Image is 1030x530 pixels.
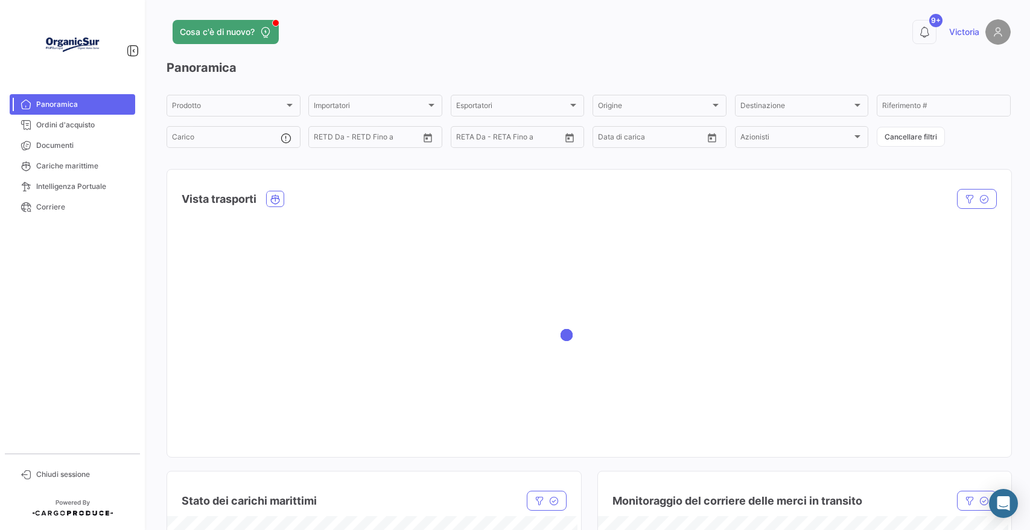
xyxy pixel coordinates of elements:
[740,103,853,112] span: Destinazione
[167,59,1011,76] h3: Panoramica
[10,115,135,135] a: Ordini d'acquisto
[323,135,374,143] input: Fino a
[10,176,135,197] a: Intelligenza Portuale
[10,135,135,156] a: Documenti
[314,103,426,112] span: Importatori
[10,94,135,115] a: Panoramica
[10,197,135,217] a: Corriere
[36,469,130,480] span: Chiudi sessione
[612,493,862,509] h4: Monitoraggio del corriere delle merci in transito
[36,120,130,130] span: Ordini d'acquisto
[182,493,317,509] h4: Stato dei carichi marittimi
[172,103,284,112] span: Prodotto
[42,14,103,75] img: Logo+OrganicSur.png
[598,103,710,112] span: Origine
[180,26,255,38] span: Cosa c'è di nuovo?
[182,191,256,208] h4: Vista trasporti
[985,19,1011,45] img: placeholder-user.png
[314,135,315,143] input: Da
[10,156,135,176] a: Cariche marittime
[36,140,130,151] span: Documenti
[877,127,945,147] button: Cancellare filtri
[419,129,437,147] button: Open calendar
[989,489,1018,518] div: Abrir Intercom Messenger
[608,135,658,143] input: Fino a
[703,129,721,147] button: Open calendar
[949,26,979,38] span: Victoria
[598,135,599,143] input: Da
[36,99,130,110] span: Panoramica
[36,202,130,212] span: Corriere
[456,103,568,112] span: Esportatori
[456,135,457,143] input: Da
[561,129,579,147] button: Open calendar
[173,20,279,44] button: Cosa c'è di nuovo?
[267,191,284,206] button: Ocean
[740,135,853,143] span: Azionisti
[36,181,130,192] span: Intelligenza Portuale
[466,135,516,143] input: Fino a
[36,161,130,171] span: Cariche marittime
